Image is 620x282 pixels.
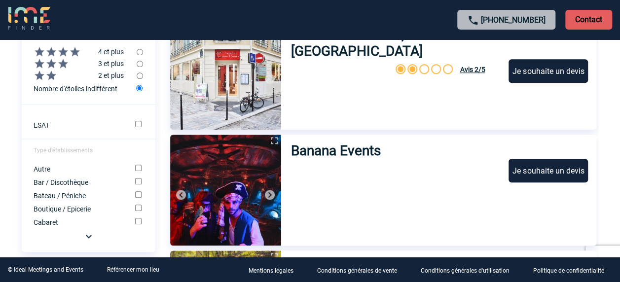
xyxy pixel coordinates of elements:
p: Conditions générales d'utilisation [421,267,510,274]
label: Bar / Discothèque [34,178,122,186]
a: Conditions générales d'utilisation [413,265,525,275]
div: Je souhaite un devis [509,59,588,83]
label: 4 et plus [22,46,137,58]
label: Nombre d'étoiles indifférent [34,81,137,95]
h3: Banana Events [291,142,385,159]
label: 2 et plus [22,70,137,81]
label: Bateau / Péniche [34,192,122,200]
h3: L'Atelier des Chefs, [GEOGRAPHIC_DATA] [291,27,500,59]
div: © Ideal Meetings and Events [8,266,83,273]
p: Contact [565,10,612,30]
span: Type d'établissements [34,147,93,154]
p: Mentions légales [249,267,293,274]
p: Conditions générales de vente [317,267,397,274]
a: Conditions générales de vente [309,265,413,275]
label: Boutique / Epicerie [34,205,122,213]
img: 1.jpg [170,19,281,130]
label: 3 et plus [22,58,137,70]
a: Mentions légales [241,265,309,275]
label: Autre [34,165,122,173]
span: Avis 2/5 [460,66,485,73]
a: Référencer mon lieu [107,266,159,273]
label: Cabaret [34,218,122,226]
div: Je souhaite un devis [509,159,588,182]
img: 1.jpg [170,135,281,246]
label: ESAT [34,121,122,129]
a: [PHONE_NUMBER] [481,15,546,25]
p: Politique de confidentialité [533,267,604,274]
img: call-24-px.png [467,14,479,26]
a: Politique de confidentialité [525,265,620,275]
